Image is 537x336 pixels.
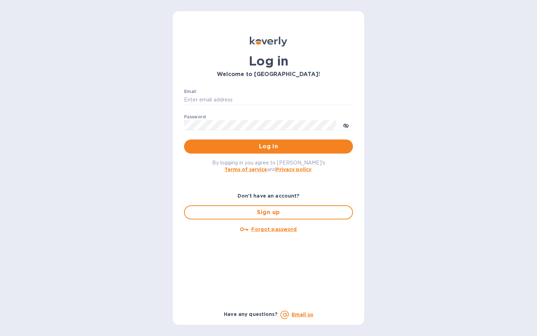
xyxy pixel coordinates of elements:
[224,311,278,317] b: Have any questions?
[212,160,325,172] span: By logging in you agree to [PERSON_NAME]'s and .
[184,89,196,94] label: Email
[292,312,313,317] a: Email us
[238,193,300,199] b: Don't have an account?
[184,139,353,154] button: Log in
[276,167,311,172] a: Privacy policy
[250,37,287,46] img: Koverly
[251,226,297,232] u: Forgot password
[339,118,353,132] button: toggle password visibility
[190,142,347,151] span: Log in
[184,95,353,105] input: Enter email address
[184,54,353,68] h1: Log in
[225,167,267,172] a: Terms of service
[190,208,347,217] span: Sign up
[184,205,353,219] button: Sign up
[184,115,206,119] label: Password
[184,71,353,78] h3: Welcome to [GEOGRAPHIC_DATA]!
